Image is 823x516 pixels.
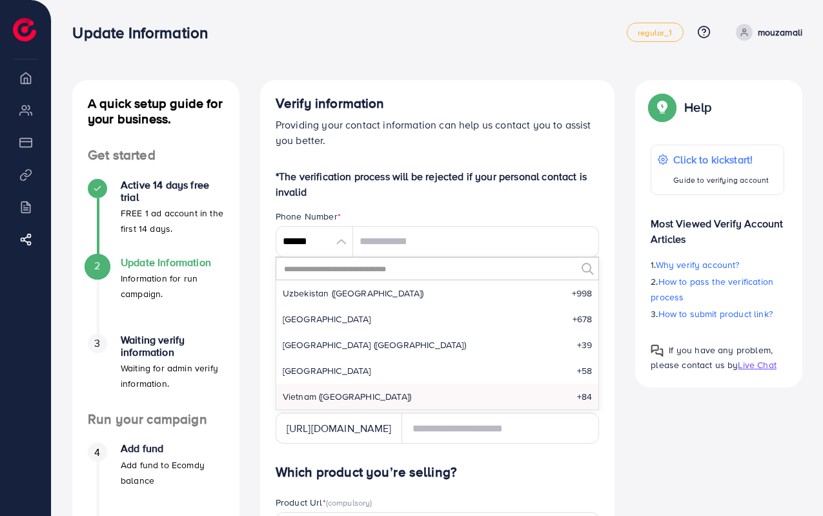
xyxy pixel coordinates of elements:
[658,307,773,320] span: How to submit product link?
[738,358,776,371] span: Live Chat
[121,457,224,488] p: Add fund to Ecomdy balance
[651,274,784,305] p: 2.
[276,169,600,200] p: *The verification process will be rejected if your personal contact is invalid
[94,258,100,273] span: 2
[651,257,784,273] p: 1.
[283,390,411,403] span: Vietnam ([GEOGRAPHIC_DATA])
[276,496,372,509] label: Product Url
[577,364,592,377] span: +58
[276,117,600,148] p: Providing your contact information can help us contact you to assist you better.
[276,96,600,112] h4: Verify information
[276,464,600,480] h4: Which product you’re selling?
[72,96,239,127] h4: A quick setup guide for your business.
[283,313,371,325] span: [GEOGRAPHIC_DATA]
[577,390,592,403] span: +84
[673,172,769,188] p: Guide to verifying account
[651,275,773,304] span: How to pass the verification process
[276,210,341,223] label: Phone Number
[94,336,100,351] span: 3
[656,258,740,271] span: Why verify account?
[283,364,371,377] span: [GEOGRAPHIC_DATA]
[651,205,784,247] p: Most Viewed Verify Account Articles
[121,271,224,302] p: Information for run campaign.
[72,179,239,256] li: Active 14 days free trial
[121,442,224,455] h4: Add fund
[758,25,802,40] p: mouzamali
[326,497,372,508] span: (compulsory)
[276,413,402,444] div: [URL][DOMAIN_NAME]
[731,24,802,41] a: mouzamali
[673,152,769,167] p: Click to kickstart!
[121,205,224,236] p: FREE 1 ad account in the first 14 days.
[573,313,593,325] span: +678
[13,18,36,41] img: logo
[283,338,466,351] span: [GEOGRAPHIC_DATA] ([GEOGRAPHIC_DATA])
[572,287,593,300] span: +998
[72,147,239,163] h4: Get started
[651,344,773,371] span: If you have any problem, please contact us by
[684,99,711,115] p: Help
[577,338,592,351] span: +39
[94,445,100,460] span: 4
[638,28,672,37] span: regular_1
[72,411,239,428] h4: Run your campaign
[651,344,664,357] img: Popup guide
[627,23,683,42] a: regular_1
[121,360,224,391] p: Waiting for admin verify information.
[72,334,239,411] li: Waiting verify information
[651,96,674,119] img: Popup guide
[72,23,218,42] h3: Update Information
[121,334,224,358] h4: Waiting verify information
[283,287,424,300] span: Uzbekistan ([GEOGRAPHIC_DATA])
[72,256,239,334] li: Update Information
[651,306,784,322] p: 3.
[121,256,224,269] h4: Update Information
[121,179,224,203] h4: Active 14 days free trial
